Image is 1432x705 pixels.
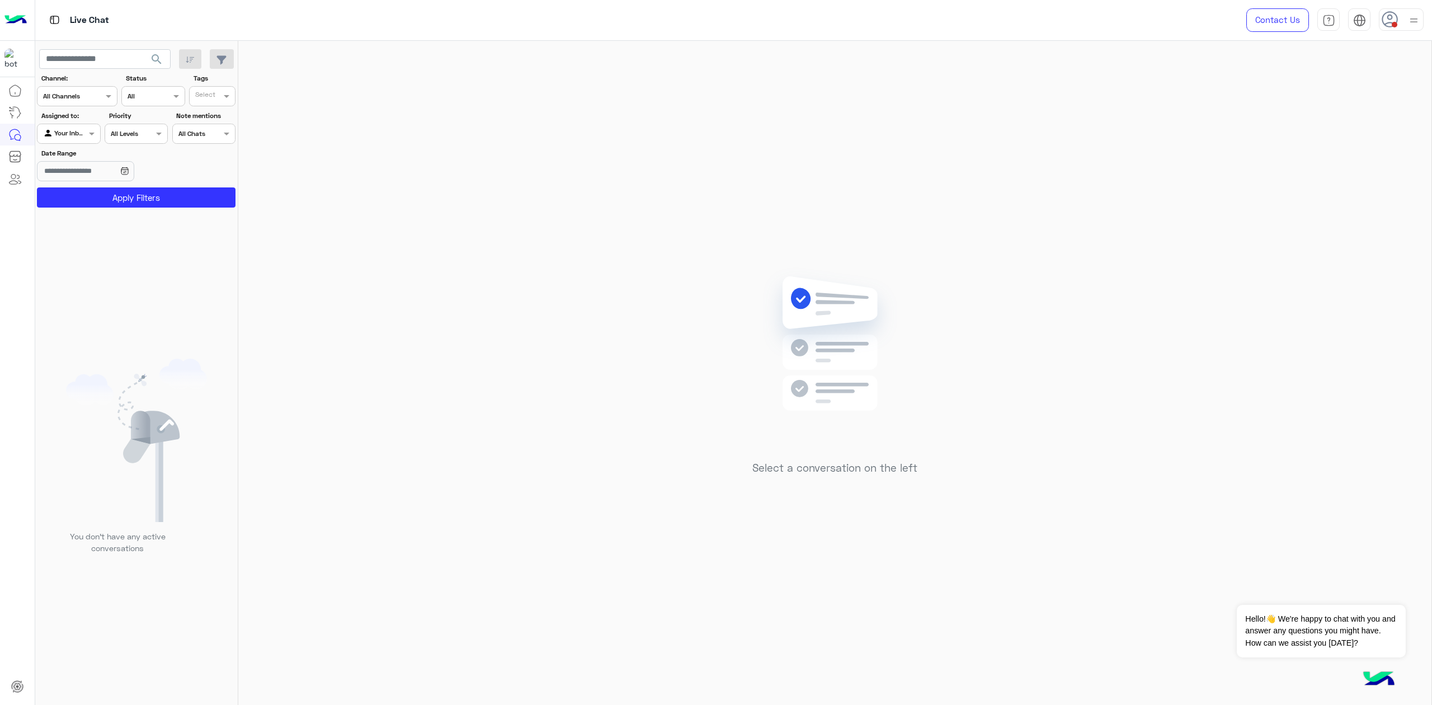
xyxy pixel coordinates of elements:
p: Live Chat [70,13,109,28]
span: Hello!👋 We're happy to chat with you and answer any questions you might have. How can we assist y... [1237,605,1405,657]
img: hulul-logo.png [1359,660,1398,699]
div: Select [194,90,215,102]
img: 1403182699927242 [4,49,25,69]
a: Contact Us [1246,8,1309,32]
img: tab [48,13,62,27]
img: Logo [4,8,27,32]
img: profile [1407,13,1421,27]
label: Tags [194,73,234,83]
label: Channel: [41,73,116,83]
p: You don’t have any active conversations [61,530,174,554]
label: Assigned to: [41,111,99,121]
h5: Select a conversation on the left [752,462,917,474]
span: search [150,53,163,66]
img: empty users [66,359,207,522]
label: Priority [109,111,167,121]
label: Date Range [41,148,167,158]
button: search [143,49,171,73]
img: no messages [754,267,916,453]
img: tab [1353,14,1366,27]
img: tab [1322,14,1335,27]
label: Status [126,73,183,83]
a: tab [1317,8,1340,32]
label: Note mentions [176,111,234,121]
button: Apply Filters [37,187,235,208]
